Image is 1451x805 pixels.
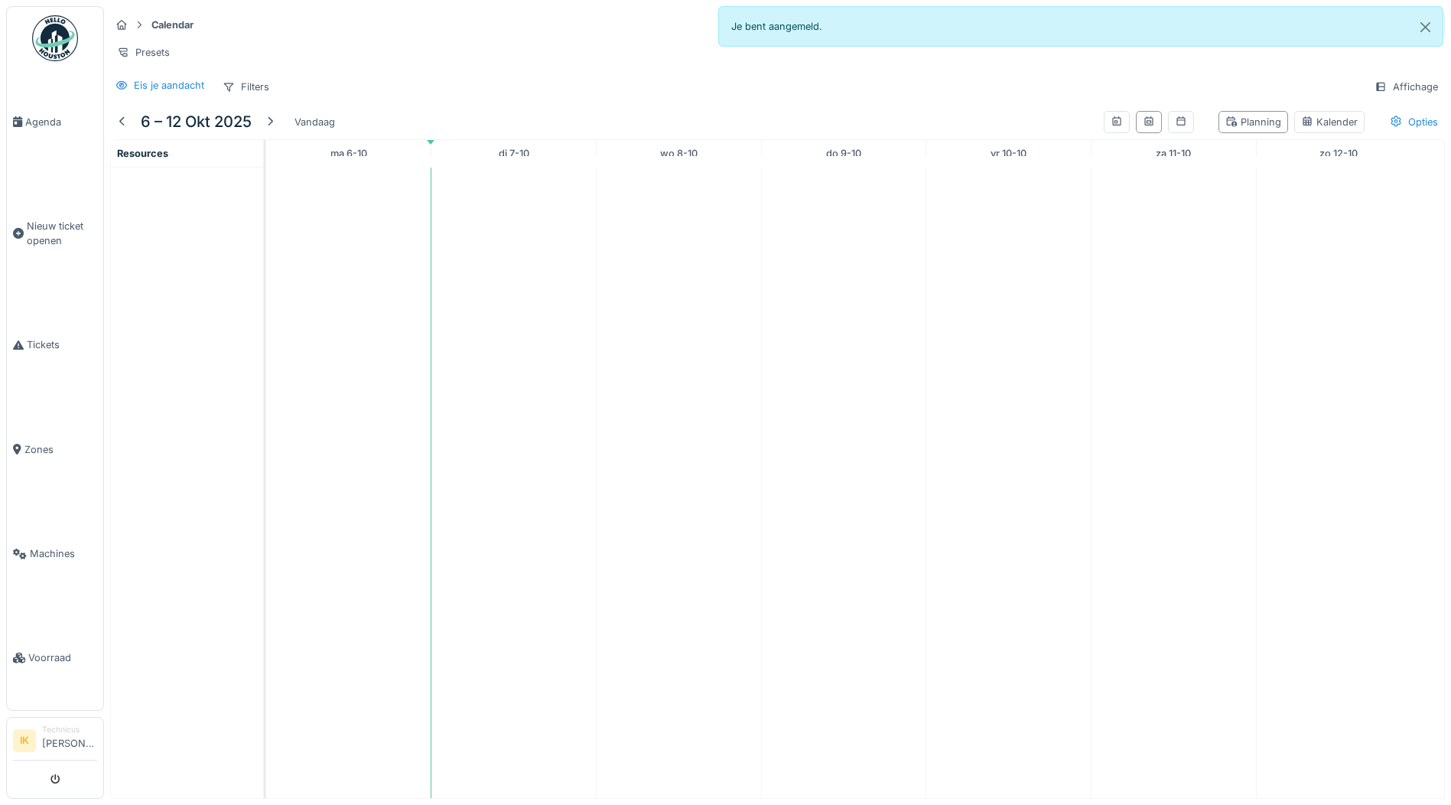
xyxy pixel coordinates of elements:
div: Filters [216,76,276,98]
button: Close [1408,7,1443,47]
span: Voorraad [28,650,97,665]
img: Badge_color-CXgf-gQk.svg [32,15,78,61]
a: Tickets [7,293,103,397]
a: 9 oktober 2025 [822,143,865,164]
a: Nieuw ticket openen [7,174,103,293]
a: 12 oktober 2025 [1316,143,1362,164]
div: Planning [1225,115,1281,129]
span: Agenda [25,115,97,129]
a: Voorraad [7,606,103,710]
span: Zones [24,442,97,457]
strong: Calendar [145,18,200,32]
div: Vandaag [288,112,341,132]
div: Eis je aandacht [134,78,204,93]
a: 11 oktober 2025 [1152,143,1195,164]
span: Resources [117,148,168,159]
h5: 6 – 12 okt 2025 [141,112,252,131]
div: Je bent aangemeld. [718,6,1444,47]
div: Technicus [42,724,97,735]
a: Zones [7,397,103,501]
a: 10 oktober 2025 [987,143,1030,164]
li: [PERSON_NAME] [42,724,97,757]
span: Tickets [27,337,97,352]
a: Agenda [7,70,103,174]
div: Presets [110,41,177,64]
li: IK [13,729,36,752]
div: Affichage [1368,76,1445,98]
div: Kalender [1301,115,1358,129]
span: Machines [30,546,97,561]
a: 8 oktober 2025 [656,143,701,164]
a: IK Technicus[PERSON_NAME] [13,724,97,761]
a: 6 oktober 2025 [327,143,371,164]
a: 7 oktober 2025 [495,143,533,164]
div: Opties [1383,111,1445,133]
a: Machines [7,502,103,606]
span: Nieuw ticket openen [27,219,97,248]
